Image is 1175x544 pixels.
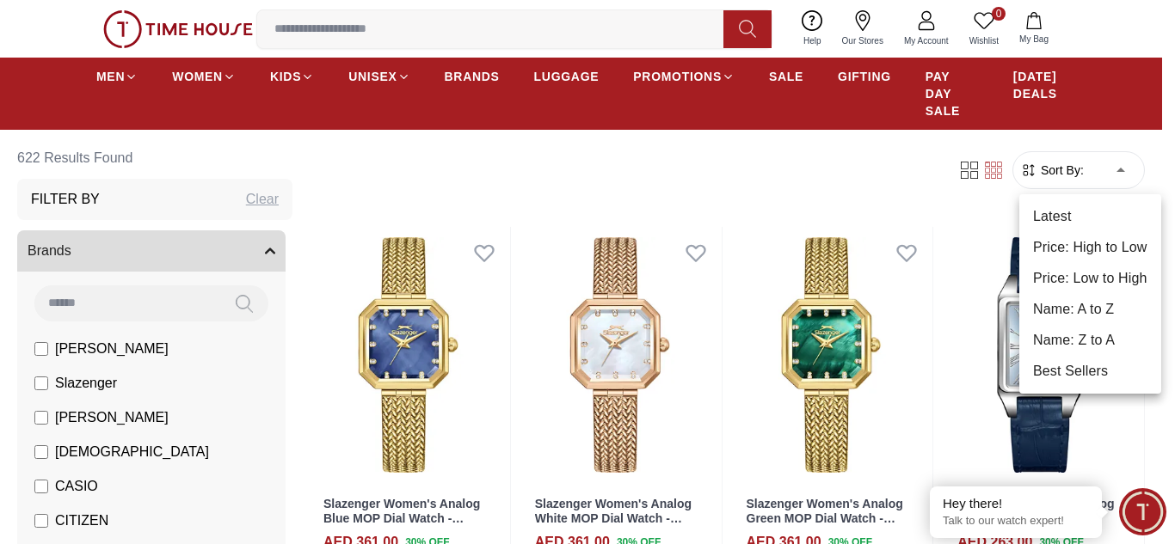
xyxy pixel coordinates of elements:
[1119,488,1166,535] div: Chat Widget
[1019,232,1161,263] li: Price: High to Low
[1019,356,1161,387] li: Best Sellers
[943,514,1089,529] p: Talk to our watch expert!
[1019,201,1161,232] li: Latest
[1019,294,1161,325] li: Name: A to Z
[943,495,1089,512] div: Hey there!
[1019,263,1161,294] li: Price: Low to High
[1019,325,1161,356] li: Name: Z to A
